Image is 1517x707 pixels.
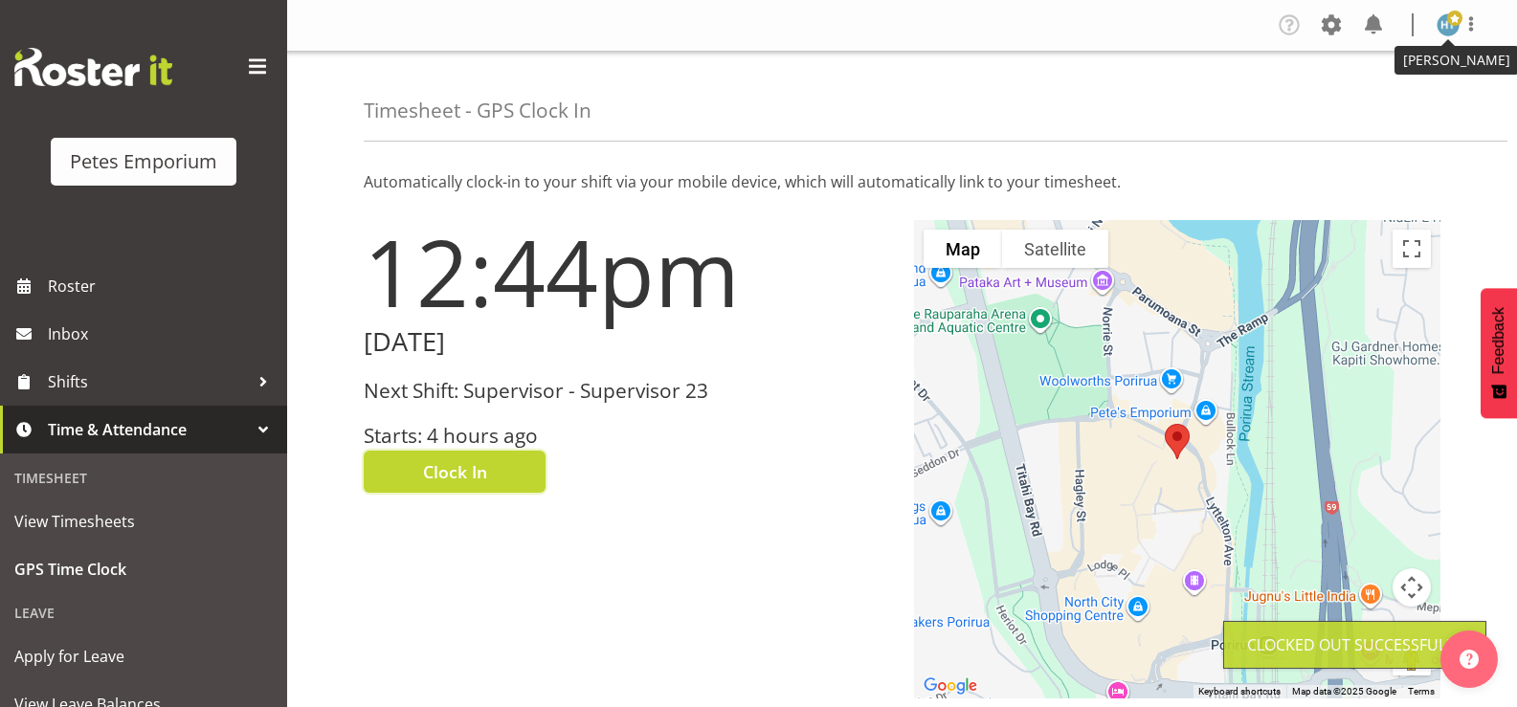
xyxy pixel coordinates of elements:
[5,458,282,497] div: Timesheet
[423,459,487,484] span: Clock In
[364,380,891,402] h3: Next Shift: Supervisor - Supervisor 23
[5,593,282,632] div: Leave
[14,555,273,584] span: GPS Time Clock
[5,545,282,593] a: GPS Time Clock
[5,497,282,545] a: View Timesheets
[364,451,546,493] button: Clock In
[364,220,891,323] h1: 12:44pm
[364,327,891,357] h2: [DATE]
[14,48,172,86] img: Rosterit website logo
[1247,633,1462,656] div: Clocked out Successfully
[14,507,273,536] span: View Timesheets
[1198,685,1281,698] button: Keyboard shortcuts
[1408,686,1435,696] a: Terms (opens in new tab)
[48,415,249,444] span: Time & Attendance
[5,632,282,680] a: Apply for Leave
[919,674,982,698] a: Open this area in Google Maps (opens a new window)
[364,99,591,122] h4: Timesheet - GPS Clock In
[1393,568,1431,607] button: Map camera controls
[1292,686,1396,696] span: Map data ©2025 Google
[924,230,1002,268] button: Show street map
[364,425,891,447] h3: Starts: 4 hours ago
[1490,307,1507,374] span: Feedback
[919,674,982,698] img: Google
[70,147,217,176] div: Petes Emporium
[1460,650,1479,669] img: help-xxl-2.png
[1481,288,1517,418] button: Feedback - Show survey
[48,367,249,396] span: Shifts
[364,170,1440,193] p: Automatically clock-in to your shift via your mobile device, which will automatically link to you...
[48,272,278,300] span: Roster
[1437,13,1460,36] img: helena-tomlin701.jpg
[48,320,278,348] span: Inbox
[1393,230,1431,268] button: Toggle fullscreen view
[14,642,273,671] span: Apply for Leave
[1002,230,1108,268] button: Show satellite imagery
